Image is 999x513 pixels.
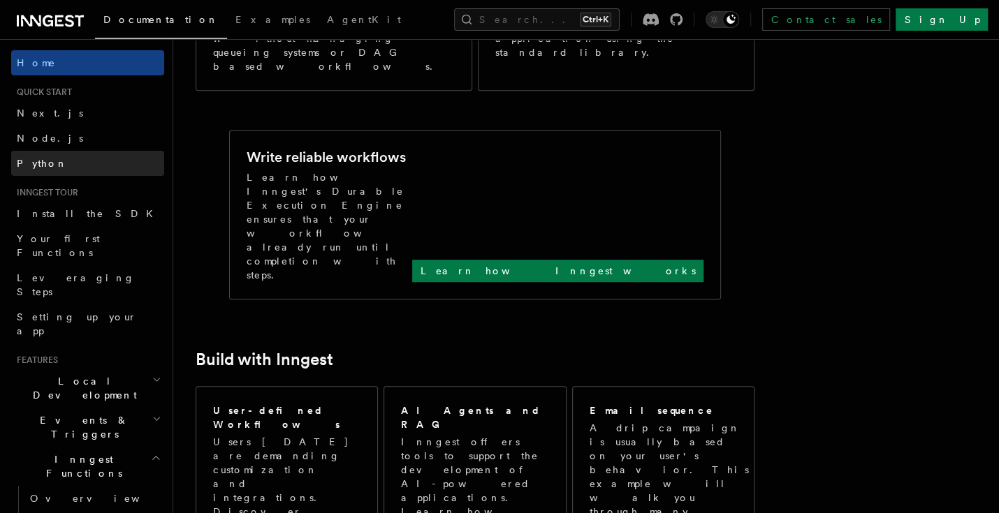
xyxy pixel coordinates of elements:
[247,147,406,167] h2: Write reliable workflows
[17,208,161,219] span: Install the SDK
[11,187,78,198] span: Inngest tour
[213,403,360,431] h2: User-defined Workflows
[580,13,611,27] kbd: Ctrl+K
[11,50,164,75] a: Home
[17,133,83,144] span: Node.js
[17,56,56,70] span: Home
[421,264,695,278] p: Learn how Inngest works
[319,4,409,38] a: AgentKit
[11,447,164,486] button: Inngest Functions
[896,8,988,31] a: Sign Up
[11,101,164,126] a: Next.js
[11,413,152,441] span: Events & Triggers
[24,486,164,511] a: Overview
[11,126,164,151] a: Node.js
[196,350,333,369] a: Build with Inngest
[762,8,890,31] a: Contact sales
[17,311,137,336] span: Setting up your app
[11,374,152,402] span: Local Development
[401,403,550,431] h2: AI Agents and RAG
[11,452,151,480] span: Inngest Functions
[11,355,58,366] span: Features
[454,8,620,31] button: Search...Ctrl+K
[706,11,739,28] button: Toggle dark mode
[11,408,164,447] button: Events & Triggers
[11,201,164,226] a: Install the SDK
[227,4,319,38] a: Examples
[17,158,68,169] span: Python
[235,14,310,25] span: Examples
[412,260,703,282] a: Learn how Inngest works
[17,107,83,119] span: Next.js
[11,265,164,304] a: Leveraging Steps
[11,151,164,176] a: Python
[30,493,174,504] span: Overview
[17,272,135,297] span: Leveraging Steps
[17,233,100,258] span: Your first Functions
[11,304,164,343] a: Setting up your app
[95,4,227,39] a: Documentation
[103,14,219,25] span: Documentation
[11,87,72,98] span: Quick start
[247,170,412,282] p: Learn how Inngest's Durable Execution Engine ensures that your workflow already run until complet...
[11,226,164,265] a: Your first Functions
[327,14,401,25] span: AgentKit
[11,369,164,408] button: Local Development
[590,403,714,417] h2: Email sequence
